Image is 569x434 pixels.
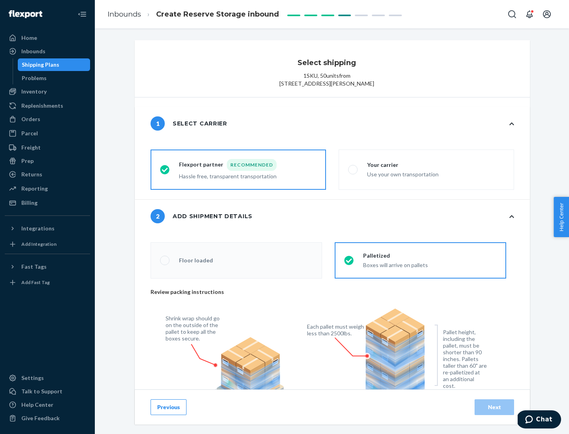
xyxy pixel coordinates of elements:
button: Open Search Box [504,6,520,22]
button: Open account menu [539,6,555,22]
button: Talk to Support [5,385,90,398]
div: Give Feedback [21,414,60,422]
a: Add Integration [5,238,90,251]
button: Give Feedback [5,412,90,425]
div: Floor loaded [179,256,213,264]
span: [STREET_ADDRESS][PERSON_NAME] [279,80,374,88]
a: Returns [5,168,90,181]
a: Problems [18,72,90,84]
button: Help Center [554,197,569,237]
a: Inventory [5,85,90,98]
div: Fast Tags [21,263,47,271]
p: 1 SKU , 50 units from [303,72,350,80]
div: Add shipment details [151,209,252,223]
a: Inbounds [107,10,141,19]
div: Billing [21,199,38,207]
div: Orders [21,115,40,123]
button: Next [475,399,514,415]
iframe: Opens a widget where you can chat to one of our agents [518,410,561,430]
div: Integrations [21,224,55,232]
div: Parcel [21,129,38,137]
div: Help Center [21,401,53,409]
a: Settings [5,372,90,384]
a: Reporting [5,182,90,195]
div: Select carrier [151,116,227,131]
span: 2 [151,209,165,223]
button: Previous [151,399,187,415]
ol: breadcrumbs [101,3,285,26]
a: Home [5,32,90,44]
button: Close Navigation [74,6,90,22]
div: Reporting [21,185,48,193]
div: Add Fast Tag [21,279,50,286]
figcaption: Pallet height, including the pallet, must be shorter than 90 inches. Pallets taller than 60" are ... [443,329,487,389]
div: Hassle free, transparent transportation [179,171,277,180]
div: Your carrier [367,161,439,169]
a: Billing [5,196,90,209]
div: Prep [21,157,34,165]
button: Integrations [5,222,90,235]
div: Inventory [21,88,47,95]
div: Replenishments [21,102,63,110]
div: Shipping Plans [22,61,59,69]
figcaption: Shrink wrap should go on the outside of the pallet to keep all the boxes secure. [166,315,224,342]
button: Select shipping1SKU, 50unitsfrom[STREET_ADDRESS][PERSON_NAME] [135,40,530,97]
figcaption: Each pallet must weigh less than 2500lbs. [307,323,366,337]
div: Palletized [363,252,428,260]
a: Replenishments [5,99,90,112]
div: Inbounds [21,47,45,55]
div: Problems [22,74,47,82]
button: Open notifications [522,6,537,22]
div: Settings [21,374,44,382]
div: Boxes will arrive on pallets [363,260,428,269]
a: Shipping Plans [18,58,90,71]
div: Talk to Support [21,387,62,395]
p: Review packing instructions [151,288,506,296]
button: Fast Tags [5,260,90,273]
h3: Select shipping [298,58,356,68]
div: Returns [21,170,42,178]
span: 1 [151,116,165,131]
a: Freight [5,141,90,154]
div: Home [21,34,37,42]
a: Parcel [5,127,90,140]
a: Inbounds [5,45,90,58]
div: Flexport partner [179,159,277,171]
a: Help Center [5,398,90,411]
div: Next [481,403,507,411]
div: Freight [21,144,41,152]
div: Use your own transportation [367,169,439,178]
div: Recommended [227,159,277,171]
div: Add Integration [21,241,57,247]
img: Flexport logo [9,10,42,18]
a: Add Fast Tag [5,276,90,289]
a: Orders [5,113,90,125]
span: Create Reserve Storage inbound [156,10,279,19]
a: Prep [5,155,90,167]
